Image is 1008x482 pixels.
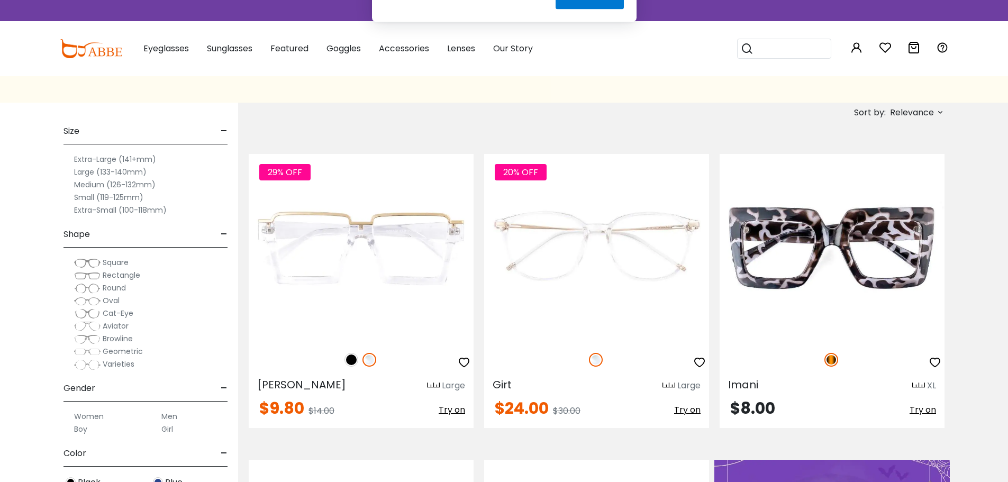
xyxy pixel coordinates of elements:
span: Aviator [103,321,129,331]
img: Cat-Eye.png [74,308,101,319]
img: Square.png [74,258,101,268]
img: size ruler [912,382,925,390]
img: Fclear Girt - TR ,Universal Bridge Fit [484,154,709,341]
label: Medium (126-132mm) [74,178,156,191]
span: Try on [439,404,465,416]
span: Try on [674,404,701,416]
span: Square [103,257,129,268]
span: Girt [493,377,512,392]
label: Men [161,410,177,423]
span: - [221,376,228,401]
span: Round [103,283,126,293]
span: [PERSON_NAME] [257,377,346,392]
span: - [221,441,228,466]
button: Later [502,55,549,81]
img: Tortoise [824,353,838,367]
label: Women [74,410,104,423]
img: notification icon [385,13,427,55]
img: Geometric.png [74,347,101,357]
span: Cat-Eye [103,308,133,319]
button: Try on [439,401,465,420]
span: Oval [103,295,120,306]
button: Subscribe [556,55,623,81]
label: Large (133-140mm) [74,166,147,178]
label: Girl [161,423,173,435]
span: Size [63,119,79,144]
span: Gender [63,376,95,401]
span: $24.00 [495,397,549,420]
label: Extra-Small (100-118mm) [74,204,167,216]
img: Clear [362,353,376,367]
img: size ruler [427,382,440,390]
span: $14.00 [308,405,334,417]
span: $30.00 [553,405,580,417]
img: Tortoise Imani - Plastic ,Universal Bridge Fit [720,154,945,341]
img: Fclear Umbel - Plastic ,Universal Bridge Fit [249,154,474,341]
span: Color [63,441,86,466]
label: Small (119-125mm) [74,191,143,204]
span: Geometric [103,346,143,357]
img: Rectangle.png [74,270,101,281]
img: Oval.png [74,296,101,306]
span: Try on [910,404,936,416]
span: Varieties [103,359,134,369]
img: Aviator.png [74,321,101,332]
div: Large [442,379,465,392]
span: Sort by: [854,106,886,119]
span: Rectangle [103,270,140,280]
img: Round.png [74,283,101,294]
span: Shape [63,222,90,247]
span: - [221,222,228,247]
span: - [221,119,228,144]
span: 20% OFF [495,164,547,180]
div: XL [927,379,936,392]
label: Boy [74,423,87,435]
img: Black [344,353,358,367]
span: $8.00 [730,397,775,420]
div: Subscribe to our notifications for the latest news and updates. You can disable anytime. [427,13,624,37]
span: 29% OFF [259,164,311,180]
button: Try on [910,401,936,420]
label: Extra-Large (141+mm) [74,153,156,166]
span: Relevance [890,103,934,122]
img: Clear [589,353,603,367]
div: Large [677,379,701,392]
span: Imani [728,377,758,392]
img: size ruler [662,382,675,390]
span: $9.80 [259,397,304,420]
img: Browline.png [74,334,101,344]
span: Browline [103,333,133,344]
img: Varieties.png [74,359,101,370]
button: Try on [674,401,701,420]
